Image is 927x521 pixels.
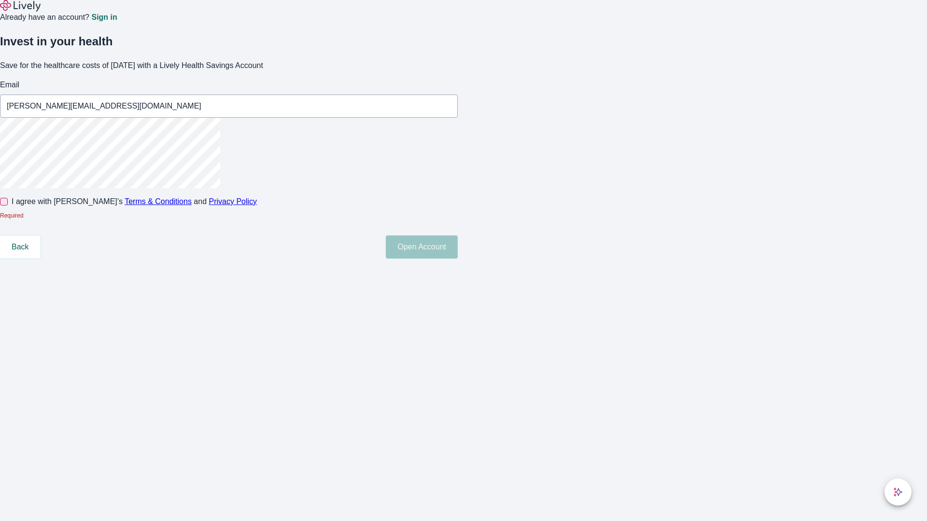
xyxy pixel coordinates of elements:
[91,14,117,21] a: Sign in
[885,479,912,506] button: chat
[12,196,257,207] span: I agree with [PERSON_NAME]’s and
[893,487,903,497] svg: Lively AI Assistant
[125,197,192,206] a: Terms & Conditions
[209,197,257,206] a: Privacy Policy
